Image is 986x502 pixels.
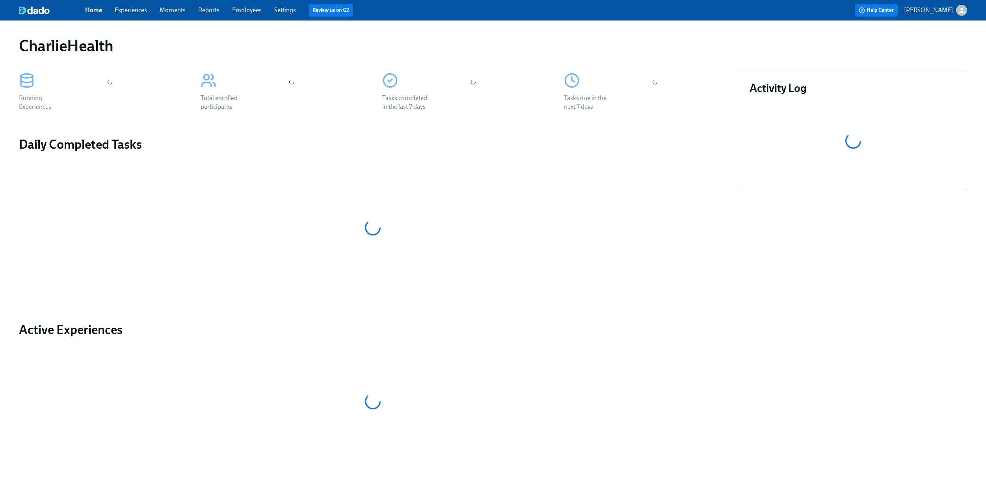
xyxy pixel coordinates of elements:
[382,94,433,111] div: Tasks completed in the last 7 days
[198,6,220,14] a: Reports
[19,136,727,152] h2: Daily Completed Tasks
[855,4,898,17] button: Help Center
[232,6,262,14] a: Employees
[19,94,69,111] div: Running Experiences
[85,6,102,14] a: Home
[309,4,353,17] button: Review us on G2
[115,6,147,14] a: Experiences
[904,5,967,16] button: [PERSON_NAME]
[201,94,251,111] div: Total enrolled participants
[274,6,296,14] a: Settings
[19,36,113,55] h1: CharlieHealth
[313,6,349,14] a: Review us on G2
[160,6,186,14] a: Moments
[19,6,50,14] img: dado
[904,6,953,15] p: [PERSON_NAME]
[19,6,85,14] a: dado
[750,81,958,95] h3: Activity Log
[859,6,894,14] span: Help Center
[564,94,614,111] div: Tasks due in the next 7 days
[19,322,727,338] a: Active Experiences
